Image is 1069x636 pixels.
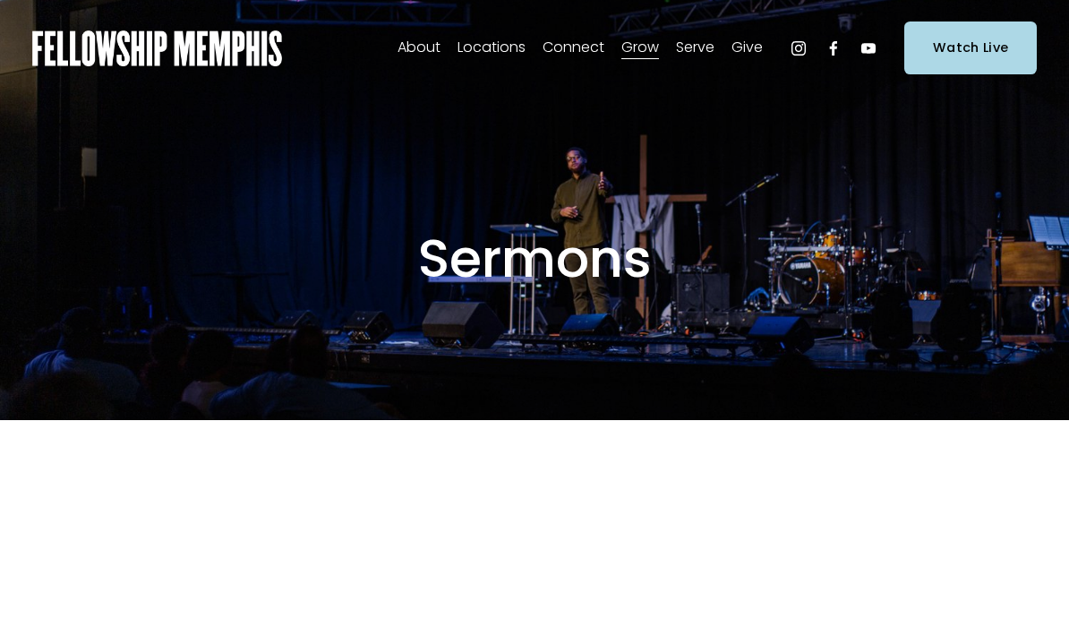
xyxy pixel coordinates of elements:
[158,227,911,292] h1: Sermons
[543,34,604,63] a: folder dropdown
[904,21,1037,74] a: Watch Live
[32,30,282,66] img: Fellowship Memphis
[398,34,440,63] a: folder dropdown
[543,35,604,61] span: Connect
[731,34,763,63] a: folder dropdown
[621,35,659,61] span: Grow
[621,34,659,63] a: folder dropdown
[458,35,526,61] span: Locations
[458,34,526,63] a: folder dropdown
[859,39,877,57] a: YouTube
[676,35,714,61] span: Serve
[790,39,808,57] a: Instagram
[398,35,440,61] span: About
[731,35,763,61] span: Give
[676,34,714,63] a: folder dropdown
[825,39,842,57] a: Facebook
